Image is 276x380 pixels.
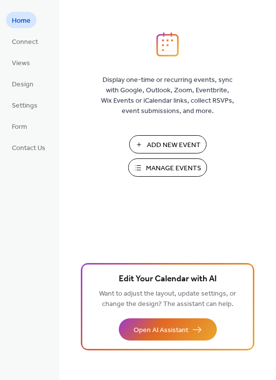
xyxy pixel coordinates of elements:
span: Contact Us [12,143,45,153]
a: Design [6,76,39,92]
img: logo_icon.svg [156,32,179,57]
span: Want to adjust the layout, update settings, or change the design? The assistant can help. [99,287,236,311]
span: Settings [12,101,37,111]
a: Connect [6,33,44,49]
span: Design [12,79,34,90]
a: Settings [6,97,43,113]
span: Manage Events [146,163,201,174]
a: Views [6,54,36,71]
a: Form [6,118,33,134]
a: Contact Us [6,139,51,155]
button: Open AI Assistant [119,318,217,341]
span: Home [12,16,31,26]
a: Home [6,12,36,28]
button: Add New Event [129,135,207,153]
span: Edit Your Calendar with AI [119,272,217,286]
span: Form [12,122,27,132]
span: Connect [12,37,38,47]
span: Views [12,58,30,69]
span: Display one-time or recurring events, sync with Google, Outlook, Zoom, Eventbrite, Wix Events or ... [101,75,234,116]
span: Add New Event [147,140,201,151]
span: Open AI Assistant [134,325,188,336]
button: Manage Events [128,158,207,177]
